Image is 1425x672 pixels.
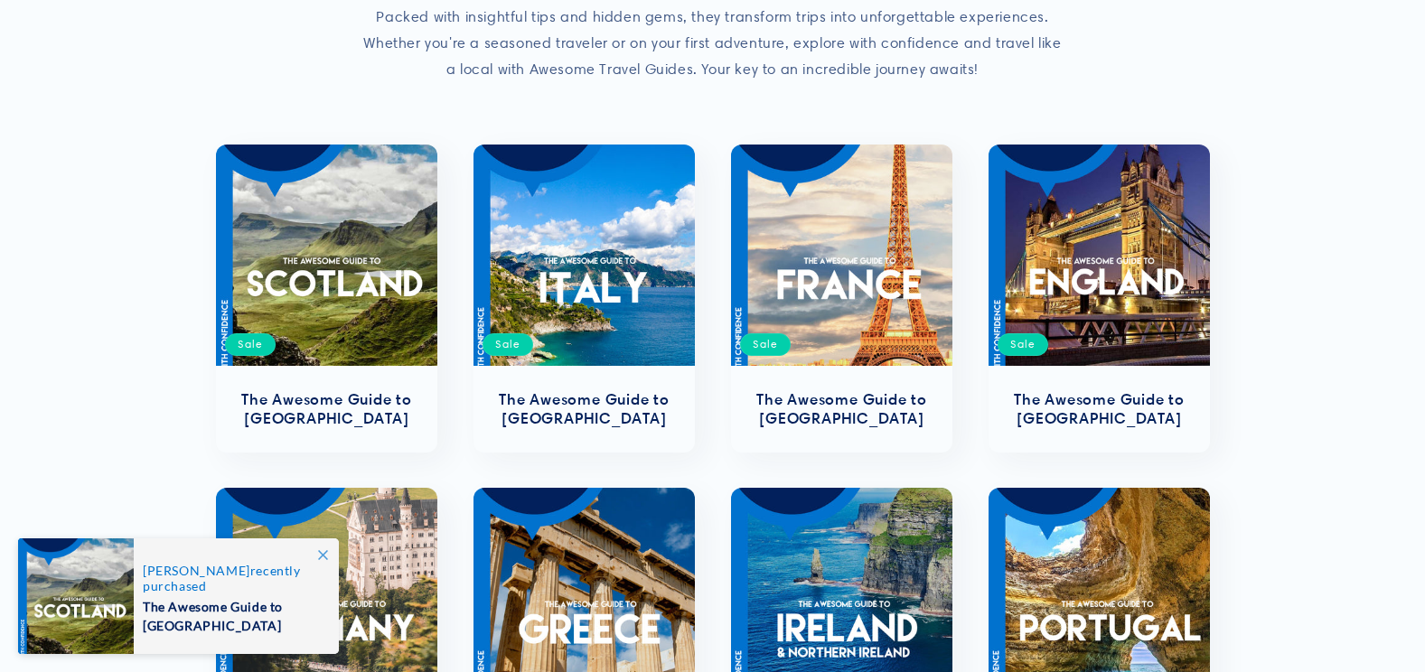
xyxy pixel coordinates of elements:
a: The Awesome Guide to [GEOGRAPHIC_DATA] [1007,390,1192,428]
a: The Awesome Guide to [GEOGRAPHIC_DATA] [749,390,934,428]
span: [PERSON_NAME] [143,563,250,578]
span: recently purchased [143,563,320,593]
span: The Awesome Guide to [GEOGRAPHIC_DATA] [143,593,320,635]
a: The Awesome Guide to [GEOGRAPHIC_DATA] [492,390,677,428]
a: The Awesome Guide to [GEOGRAPHIC_DATA] [234,390,419,428]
